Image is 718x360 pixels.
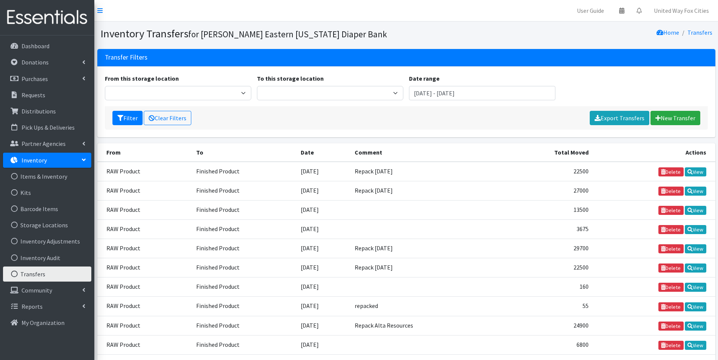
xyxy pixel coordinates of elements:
td: RAW Product [97,200,192,219]
p: Community [22,286,52,294]
a: Delete [658,225,684,234]
a: Delete [658,322,684,331]
td: RAW Product [97,219,192,239]
p: Partner Agencies [22,140,66,147]
a: Inventory Adjustments [3,234,91,249]
a: Barcode Items [3,201,91,216]
label: From this storage location [105,74,179,83]
a: View [685,302,706,311]
label: Date range [409,74,440,83]
a: Requests [3,87,91,103]
a: Delete [658,187,684,196]
a: Kits [3,185,91,200]
th: Date [296,143,350,162]
td: Finished Product [192,200,296,219]
p: Reports [22,303,43,310]
a: Inventory Audit [3,250,91,265]
td: repacked [350,297,507,316]
a: View [685,283,706,292]
td: [DATE] [296,335,350,354]
td: Repack [DATE] [350,181,507,200]
a: View [685,206,706,215]
button: Filter [112,111,143,125]
a: Clear Filters [144,111,191,125]
a: View [685,341,706,350]
td: [DATE] [296,219,350,239]
a: Home [657,29,679,36]
a: Delete [658,206,684,215]
a: Inventory [3,153,91,168]
td: [DATE] [296,162,350,181]
td: 3675 [507,219,593,239]
a: View [685,244,706,253]
a: View [685,322,706,331]
td: RAW Product [97,258,192,277]
a: Distributions [3,104,91,119]
td: [DATE] [296,316,350,335]
td: RAW Product [97,239,192,258]
td: Finished Product [192,219,296,239]
a: Transfers [687,29,712,36]
td: 13500 [507,200,593,219]
a: View [685,167,706,176]
a: United Way Fox Cities [648,3,715,18]
a: New Transfer [650,111,700,125]
td: RAW Product [97,162,192,181]
a: Donations [3,55,91,70]
p: Donations [22,58,49,66]
td: RAW Product [97,277,192,297]
th: Comment [350,143,507,162]
td: [DATE] [296,239,350,258]
a: My Organization [3,315,91,330]
input: January 1, 2011 - December 31, 2011 [409,86,555,100]
td: Repack Alta Resources [350,316,507,335]
td: 22500 [507,162,593,181]
td: Finished Product [192,335,296,354]
a: Delete [658,283,684,292]
small: for [PERSON_NAME] Eastern [US_STATE] Diaper Bank [188,29,387,40]
a: Items & Inventory [3,169,91,184]
h1: Inventory Transfers [100,27,404,40]
td: [DATE] [296,181,350,200]
a: Transfers [3,267,91,282]
td: Finished Product [192,316,296,335]
a: View [685,187,706,196]
p: Purchases [22,75,48,83]
a: Delete [658,263,684,273]
a: Delete [658,302,684,311]
a: Purchases [3,71,91,86]
td: 6800 [507,335,593,354]
a: Dashboard [3,38,91,54]
td: 24900 [507,316,593,335]
p: My Organization [22,319,65,326]
a: Reports [3,299,91,314]
img: HumanEssentials [3,5,91,30]
a: View [685,263,706,273]
p: Inventory [22,156,47,164]
th: To [192,143,296,162]
a: Partner Agencies [3,136,91,151]
td: 29700 [507,239,593,258]
td: Repack [DATE] [350,239,507,258]
label: To this storage location [257,74,324,83]
td: Finished Product [192,277,296,297]
td: [DATE] [296,277,350,297]
td: 160 [507,277,593,297]
td: [DATE] [296,258,350,277]
th: From [97,143,192,162]
a: Export Transfers [590,111,649,125]
td: [DATE] [296,297,350,316]
a: Delete [658,341,684,350]
td: RAW Product [97,335,192,354]
td: RAW Product [97,297,192,316]
a: User Guide [571,3,610,18]
p: Distributions [22,107,56,115]
p: Dashboard [22,42,49,50]
td: Repack [DATE] [350,258,507,277]
td: Finished Product [192,239,296,258]
td: Finished Product [192,258,296,277]
td: Finished Product [192,181,296,200]
a: Storage Locations [3,218,91,233]
th: Total Moved [507,143,593,162]
td: Repack [DATE] [350,162,507,181]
